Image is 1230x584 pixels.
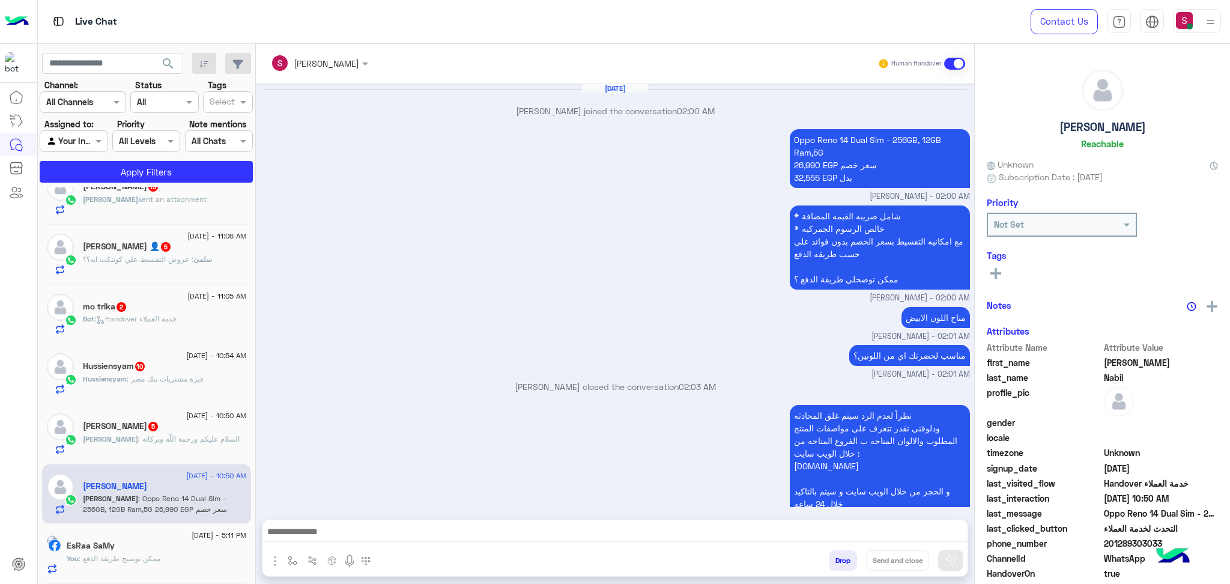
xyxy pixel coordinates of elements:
[849,345,970,366] p: 17/8/2025, 2:01 AM
[187,231,246,242] span: [DATE] - 11:06 AM
[999,171,1103,183] span: Subscription Date : [DATE]
[83,181,159,192] h5: Abdallah Sarhan
[65,434,77,446] img: WhatsApp
[154,53,183,79] button: search
[1104,522,1219,535] span: التحدث لخدمة العملاء
[83,494,138,503] span: [PERSON_NAME]
[1112,15,1126,29] img: tab
[1059,120,1146,134] h5: [PERSON_NAME]
[987,197,1018,208] h6: Priority
[1104,477,1219,490] span: Handover خدمة العملاء
[261,380,970,393] p: [PERSON_NAME] closed the conversation
[65,254,77,266] img: WhatsApp
[870,191,970,202] span: [PERSON_NAME] - 02:00 AM
[327,556,337,565] img: create order
[323,550,342,570] button: create order
[192,530,246,541] span: [DATE] - 5:11 PM
[186,350,246,361] span: [DATE] - 10:54 AM
[582,84,648,93] h6: [DATE]
[208,79,226,91] label: Tags
[5,9,29,34] img: Logo
[208,95,235,111] div: Select
[67,541,115,551] h5: EsRaa SaMy
[987,326,1029,336] h6: Attributes
[94,314,177,323] span: : Handover خدمة العملاء
[1152,536,1194,578] img: hulul-logo.png
[47,473,74,500] img: defaultAdmin.png
[342,554,357,568] img: send voice note
[47,294,74,321] img: defaultAdmin.png
[1203,14,1218,29] img: profile
[83,302,127,312] h5: mo trika
[870,293,970,304] span: [PERSON_NAME] - 02:00 AM
[161,242,171,252] span: 5
[1104,356,1219,369] span: Mohamed
[83,421,159,431] h5: Ahmed Refaay
[1104,386,1134,416] img: defaultAdmin.png
[148,422,158,431] span: 5
[1104,567,1219,580] span: true
[1104,507,1219,520] span: Oppo Reno 14 Dual Sim - 256GB, 12GB Ram,5G 26,990 EGP سعر خصم 32,555 EGP. متاح في فرع الإسكندرية ...
[790,129,970,188] p: 17/8/2025, 2:00 AM
[117,302,126,312] span: 2
[303,550,323,570] button: Trigger scenario
[871,331,970,342] span: [PERSON_NAME] - 02:01 AM
[117,118,145,130] label: Priority
[83,242,172,252] h5: سلمىٰ عزوز 👤
[1104,371,1219,384] span: Nabil
[1107,9,1131,34] a: tab
[987,552,1101,565] span: ChannelId
[1104,552,1219,565] span: 2
[901,307,970,328] p: 17/8/2025, 2:01 AM
[51,14,66,29] img: tab
[307,556,317,565] img: Trigger scenario
[135,79,162,91] label: Status
[138,434,240,443] span: السلام عليكم ورحمة اللّٰه وبركاته
[1187,302,1196,311] img: notes
[127,374,204,383] span: فيزة مشتريات بنك مصر
[49,540,61,552] img: Facebook
[1031,9,1098,34] a: Contact Us
[135,362,145,371] span: 10
[47,535,58,546] img: picture
[47,353,74,380] img: defaultAdmin.png
[83,361,146,371] h5: Hussiensyam
[288,556,297,565] img: select flow
[65,194,77,206] img: WhatsApp
[47,174,74,201] img: defaultAdmin.png
[83,481,147,491] h5: Mohamed Nabil
[790,205,970,290] p: 17/8/2025, 2:00 AM
[1104,537,1219,550] span: 201289303033
[5,52,26,74] img: 1403182699927242
[1104,431,1219,444] span: null
[866,550,929,571] button: Send and close
[65,314,77,326] img: WhatsApp
[987,300,1011,311] h6: Notes
[987,522,1101,535] span: last_clicked_button
[83,195,138,204] span: [PERSON_NAME]
[47,234,74,261] img: defaultAdmin.png
[1104,446,1219,459] span: Unknown
[790,405,970,552] p: 17/8/2025, 2:03 AM
[148,182,158,192] span: 15
[361,556,371,566] img: make a call
[987,446,1101,459] span: timezone
[987,477,1101,490] span: last_visited_flow
[83,374,127,383] span: Hussiensyam
[186,410,246,421] span: [DATE] - 10:50 AM
[987,431,1101,444] span: locale
[1104,416,1219,429] span: null
[677,106,715,116] span: 02:00 AM
[79,554,160,563] span: ممكن توضيح طريقة الدفع
[987,462,1101,475] span: signup_date
[987,492,1101,505] span: last_interaction
[1104,492,1219,505] span: 2025-08-17T07:50:46.326Z
[65,374,77,386] img: WhatsApp
[40,161,253,183] button: Apply Filters
[1176,12,1193,29] img: userImage
[83,255,193,264] span: عروض التقسيط علي كونتكت ايه؟؟
[987,356,1101,369] span: first_name
[186,470,246,481] span: [DATE] - 10:50 AM
[1207,301,1217,312] img: add
[44,118,94,130] label: Assigned to:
